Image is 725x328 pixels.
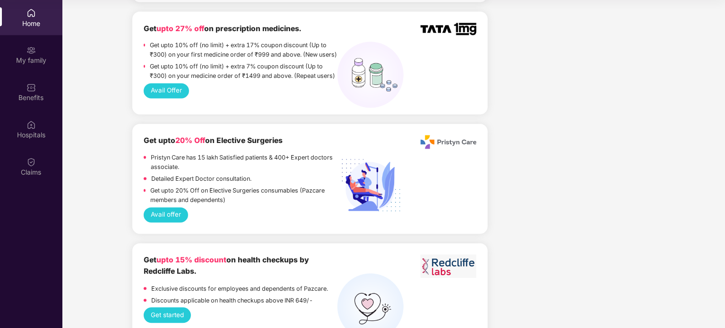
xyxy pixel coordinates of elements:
[337,154,404,220] img: Elective%20Surgery.png
[337,42,404,108] img: medicines%20(1).png
[151,285,328,294] p: Exclusive discounts for employees and dependents of Pazcare.
[144,208,189,223] button: Avail offer
[421,255,476,278] img: Screenshot%202023-06-01%20at%2011.51.45%20AM.png
[175,136,205,145] span: 20% Off
[144,136,283,145] b: Get upto on Elective Surgeries
[421,23,476,36] img: TATA_1mg_Logo.png
[151,153,337,172] p: Pristyn Care has 15 lakh Satisfied patients & 400+ Expert doctors associate.
[26,120,36,130] img: svg+xml;base64,PHN2ZyBpZD0iSG9zcGl0YWxzIiB4bWxucz0iaHR0cDovL3d3dy53My5vcmcvMjAwMC9zdmciIHdpZHRoPS...
[26,83,36,93] img: svg+xml;base64,PHN2ZyBpZD0iQmVuZWZpdHMiIHhtbG5zPSJodHRwOi8vd3d3LnczLm9yZy8yMDAwL3N2ZyIgd2lkdGg9Ij...
[144,84,190,99] button: Avail Offer
[144,308,191,323] button: Get started
[151,175,251,184] p: Detailed Expert Doctor consultation.
[150,41,338,60] p: Get upto 10% off (no limit) + extra 17% coupon discount (Up to ₹300) on your first medicine order...
[421,135,476,149] img: Pristyn_Care_Logo%20(1).png
[144,24,301,33] b: Get on prescription medicines.
[151,296,313,306] p: Discounts applicable on health checkups above INR 649/-
[26,8,36,18] img: svg+xml;base64,PHN2ZyBpZD0iSG9tZSIgeG1sbnM9Imh0dHA6Ly93d3cudzMub3JnLzIwMDAvc3ZnIiB3aWR0aD0iMjAiIG...
[156,24,204,33] span: upto 27% off
[144,256,309,277] b: Get on health checkups by Redcliffe Labs.
[156,256,226,265] span: upto 15% discount
[26,46,36,55] img: svg+xml;base64,PHN2ZyB3aWR0aD0iMjAiIGhlaWdodD0iMjAiIHZpZXdCb3g9IjAgMCAyMCAyMCIgZmlsbD0ibm9uZSIgeG...
[150,186,337,205] p: Get upto 20% Off on Elective Surgeries consumables (Pazcare members and dependents)
[26,158,36,167] img: svg+xml;base64,PHN2ZyBpZD0iQ2xhaW0iIHhtbG5zPSJodHRwOi8vd3d3LnczLm9yZy8yMDAwL3N2ZyIgd2lkdGg9IjIwIi...
[150,62,338,81] p: Get upto 10% off (no limit) + extra 7% coupon discount (Up to ₹300) on your medicine order of ₹14...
